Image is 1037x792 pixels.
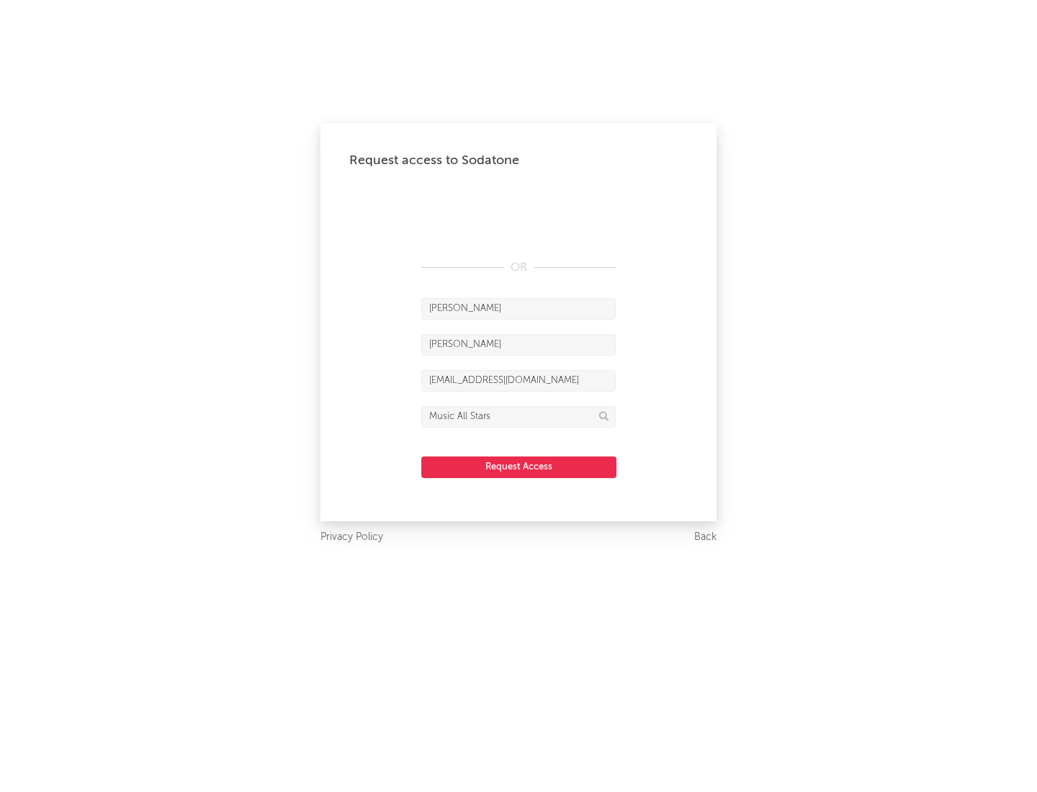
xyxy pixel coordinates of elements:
button: Request Access [421,456,616,478]
input: Email [421,370,616,392]
div: Request access to Sodatone [349,152,688,169]
a: Back [694,528,717,546]
a: Privacy Policy [320,528,383,546]
input: First Name [421,298,616,320]
input: Division [421,406,616,428]
input: Last Name [421,334,616,356]
div: OR [421,259,616,276]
